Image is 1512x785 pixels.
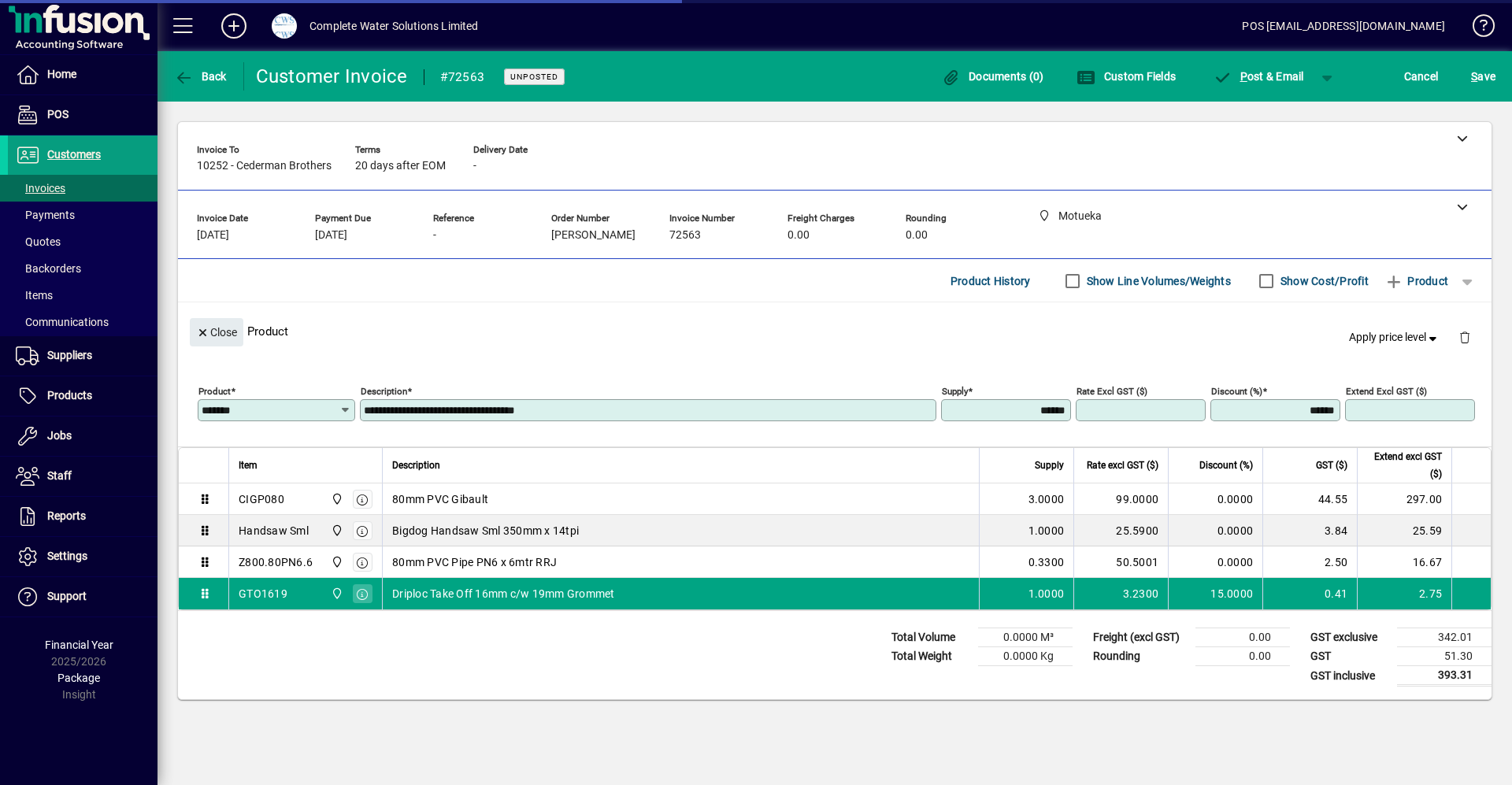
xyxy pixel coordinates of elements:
[47,68,76,80] span: Home
[1085,628,1195,647] td: Freight (excl GST)
[1073,62,1180,91] button: Custom Fields
[197,229,229,242] span: [DATE]
[47,590,87,602] span: Support
[8,457,157,496] a: Staff
[392,586,615,602] span: Driploc Take Off 16mm c/w 19mm Grommet
[787,229,810,242] span: 0.00
[433,229,436,242] span: -
[8,309,157,335] a: Communications
[1357,578,1451,609] td: 2.75
[1085,647,1195,666] td: Rounding
[1377,267,1456,295] button: Product
[906,229,928,242] span: 0.00
[1199,457,1253,474] span: Discount (%)
[239,586,287,602] div: GTO1619
[1168,578,1262,609] td: 15.0000
[1316,457,1347,474] span: GST ($)
[47,148,101,161] span: Customers
[47,509,86,522] span: Reports
[1262,578,1357,609] td: 0.41
[239,554,313,570] div: Z800.80PN6.6
[1084,586,1158,602] div: 3.2300
[8,336,157,376] a: Suppliers
[8,497,157,536] a: Reports
[1077,386,1147,397] mat-label: Rate excl GST ($)
[1357,515,1451,546] td: 25.59
[174,70,227,83] span: Back
[1357,546,1451,578] td: 16.67
[47,389,92,402] span: Products
[1461,3,1492,54] a: Knowledge Base
[942,70,1044,83] span: Documents (0)
[1397,647,1492,666] td: 51.30
[239,523,309,539] div: Handsaw Sml
[1397,666,1492,686] td: 393.31
[1087,457,1158,474] span: Rate excl GST ($)
[8,282,157,309] a: Items
[8,55,157,94] a: Home
[944,267,1037,295] button: Product History
[256,64,408,89] div: Customer Invoice
[1084,491,1158,507] div: 99.0000
[1384,268,1448,294] span: Product
[1303,628,1397,647] td: GST exclusive
[884,628,978,647] td: Total Volume
[1195,647,1290,666] td: 0.00
[1262,515,1357,546] td: 3.84
[259,12,309,40] button: Profile
[157,62,244,91] app-page-header-button: Back
[47,550,87,562] span: Settings
[8,228,157,255] a: Quotes
[1028,554,1065,570] span: 0.3300
[1446,318,1484,356] button: Delete
[440,65,485,90] div: #72563
[239,457,258,474] span: Item
[8,202,157,228] a: Payments
[361,386,407,397] mat-label: Description
[1028,586,1065,602] span: 1.0000
[938,62,1048,91] button: Documents (0)
[1084,554,1158,570] div: 50.5001
[209,12,259,40] button: Add
[327,522,345,539] span: Motueka
[8,255,157,282] a: Backorders
[1277,273,1369,289] label: Show Cost/Profit
[551,229,636,242] span: [PERSON_NAME]
[8,537,157,576] a: Settings
[47,349,92,361] span: Suppliers
[309,13,479,39] div: Complete Water Solutions Limited
[16,316,109,328] span: Communications
[170,62,231,91] button: Back
[178,302,1492,360] div: Product
[16,289,53,302] span: Items
[392,554,557,570] span: 80mm PVC Pipe PN6 x 6mtr RRJ
[1303,647,1397,666] td: GST
[669,229,701,242] span: 72563
[1195,628,1290,647] td: 0.00
[1168,483,1262,515] td: 0.0000
[190,318,243,346] button: Close
[186,324,247,339] app-page-header-button: Close
[392,523,579,539] span: Bigdog Handsaw Sml 350mm x 14tpi
[1303,666,1397,686] td: GST inclusive
[327,491,345,508] span: Motueka
[884,647,978,666] td: Total Weight
[1262,546,1357,578] td: 2.50
[1084,273,1231,289] label: Show Line Volumes/Weights
[1077,70,1176,83] span: Custom Fields
[8,417,157,456] a: Jobs
[1471,64,1495,89] span: ave
[1240,70,1247,83] span: P
[16,182,65,194] span: Invoices
[47,108,69,120] span: POS
[1205,62,1312,91] button: Post & Email
[16,235,61,248] span: Quotes
[1084,523,1158,539] div: 25.5900
[392,457,440,474] span: Description
[1446,330,1484,344] app-page-header-button: Delete
[327,554,345,571] span: Motueka
[16,262,81,275] span: Backorders
[1357,483,1451,515] td: 297.00
[1397,628,1492,647] td: 342.01
[8,577,157,617] a: Support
